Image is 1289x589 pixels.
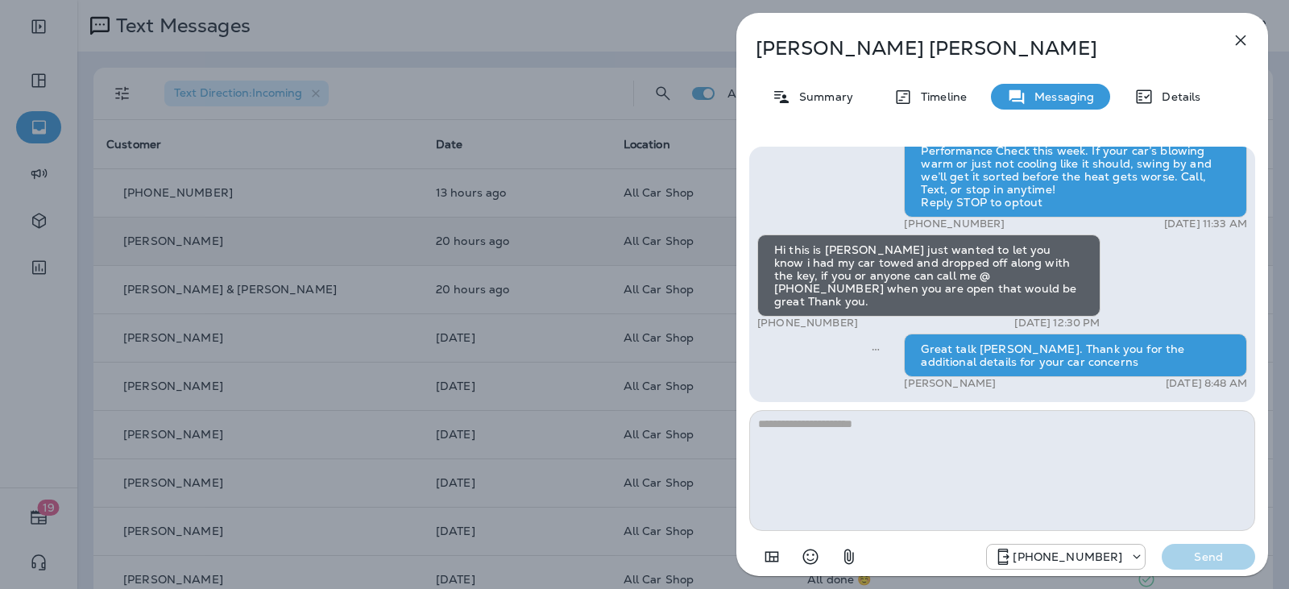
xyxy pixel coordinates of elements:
div: Hey [PERSON_NAME] it’s [PERSON_NAME] from All Car Shop. Just a heads up we’re running a $39.99 A/... [904,110,1247,218]
p: [PHONE_NUMBER] [1013,550,1122,563]
div: Great talk [PERSON_NAME]. Thank you for the additional details for your car concerns [904,334,1247,377]
p: [DATE] 8:48 AM [1166,377,1247,390]
div: +1 (689) 265-4479 [987,547,1145,566]
p: Summary [791,90,853,103]
p: Messaging [1026,90,1094,103]
div: Hi this is [PERSON_NAME] just wanted to let you know i had my car towed and dropped off along wit... [757,234,1100,317]
p: [PERSON_NAME] [PERSON_NAME] [756,37,1196,60]
button: Select an emoji [794,541,827,573]
p: [PERSON_NAME] [904,377,996,390]
p: Timeline [913,90,967,103]
p: Details [1154,90,1200,103]
span: Sent [872,341,880,355]
button: Add in a premade template [756,541,788,573]
p: [DATE] 11:33 AM [1164,218,1247,230]
p: [PHONE_NUMBER] [757,317,858,330]
p: [DATE] 12:30 PM [1014,317,1100,330]
p: [PHONE_NUMBER] [904,218,1005,230]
